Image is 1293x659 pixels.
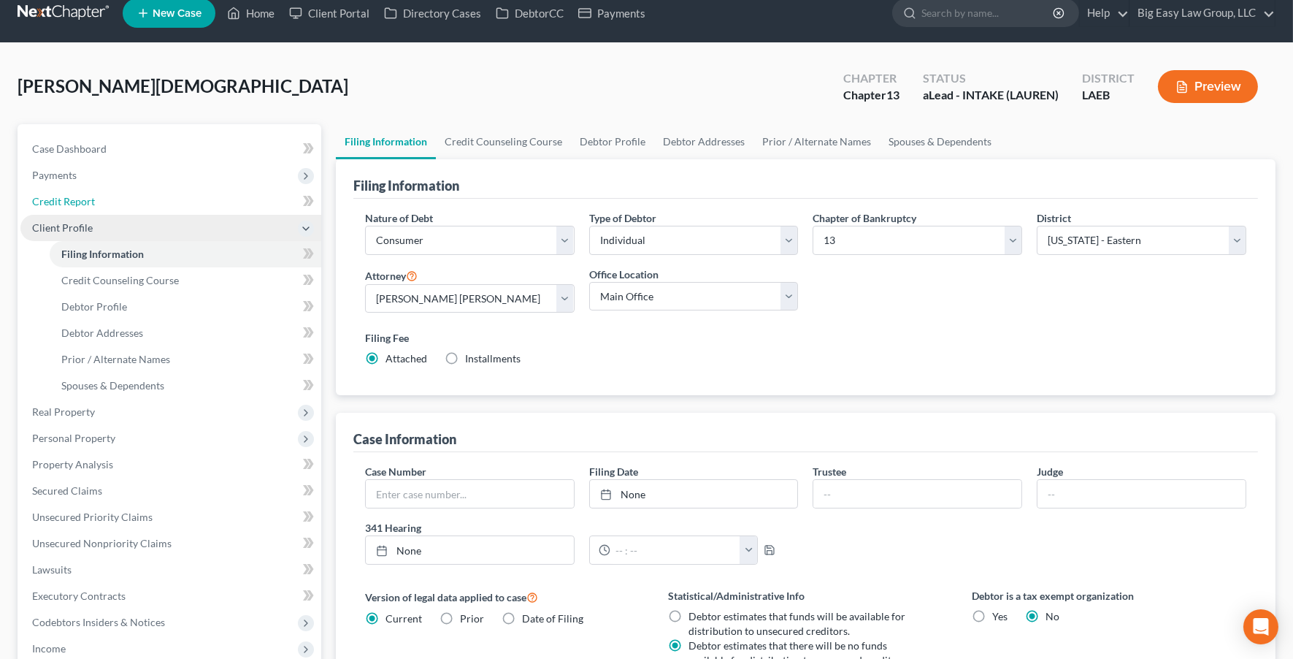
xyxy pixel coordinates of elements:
div: aLead - INTAKE (LAUREN) [923,87,1059,104]
div: Chapter [843,87,899,104]
div: LAEB [1082,87,1135,104]
a: Executory Contracts [20,583,321,609]
span: Case Dashboard [32,142,107,155]
a: Filing Information [50,241,321,267]
span: Yes [992,610,1008,622]
label: Type of Debtor [589,210,656,226]
span: Debtor Profile [61,300,127,313]
a: Filing Information [336,124,436,159]
span: Lawsuits [32,563,72,576]
label: Chapter of Bankruptcy [813,210,916,226]
input: -- : -- [610,536,741,564]
a: None [590,480,798,508]
input: -- [813,480,1021,508]
span: New Case [153,8,202,19]
a: Unsecured Nonpriority Claims [20,530,321,557]
span: Debtor estimates that funds will be available for distribution to unsecured creditors. [689,610,906,637]
span: No [1045,610,1059,622]
div: District [1082,70,1135,87]
input: -- [1037,480,1246,508]
label: Filing Fee [365,330,1246,346]
a: Spouses & Dependents [880,124,1000,159]
label: Version of legal data applied to case [365,588,640,606]
label: Judge [1037,464,1063,479]
label: Attorney [365,267,418,284]
span: Real Property [32,405,95,418]
label: Filing Date [589,464,638,479]
span: Prior [460,612,484,625]
span: Installments [465,352,521,365]
span: Secured Claims [32,484,102,497]
div: Filing Information [353,177,459,194]
a: Debtor Profile [571,124,654,159]
a: Credit Counseling Course [436,124,571,159]
label: Debtor is a tax exempt organization [972,588,1246,603]
span: Debtor Addresses [61,327,143,339]
span: Income [32,642,66,655]
a: Debtor Profile [50,294,321,320]
span: 13 [886,88,899,102]
div: Case Information [353,430,456,448]
span: Executory Contracts [32,590,126,602]
a: Lawsuits [20,557,321,583]
label: District [1037,210,1071,226]
a: Case Dashboard [20,136,321,162]
span: Payments [32,169,77,181]
span: Codebtors Insiders & Notices [32,616,165,628]
input: Enter case number... [366,480,574,508]
button: Preview [1158,70,1258,103]
div: Status [923,70,1059,87]
span: Personal Property [32,432,115,444]
span: [PERSON_NAME][DEMOGRAPHIC_DATA] [18,75,348,96]
label: Trustee [813,464,846,479]
a: Prior / Alternate Names [50,346,321,373]
a: Credit Report [20,188,321,215]
a: Debtor Addresses [654,124,753,159]
div: Chapter [843,70,899,87]
span: Prior / Alternate Names [61,353,170,365]
a: Unsecured Priority Claims [20,504,321,530]
a: Secured Claims [20,478,321,504]
div: Open Intercom Messenger [1243,609,1278,644]
span: Unsecured Priority Claims [32,511,153,523]
span: Date of Filing [522,612,583,625]
label: Nature of Debt [365,210,433,226]
a: None [366,536,574,564]
span: Current [385,612,422,625]
label: Case Number [365,464,426,479]
span: Credit Report [32,195,95,207]
label: Statistical/Administrative Info [669,588,943,603]
span: Spouses & Dependents [61,379,164,392]
a: Spouses & Dependents [50,373,321,399]
a: Property Analysis [20,452,321,478]
label: Office Location [589,267,659,282]
span: Credit Counseling Course [61,274,179,286]
span: Property Analysis [32,458,113,471]
label: 341 Hearing [358,520,806,536]
a: Credit Counseling Course [50,267,321,294]
span: Filing Information [61,248,144,260]
span: Client Profile [32,221,93,234]
span: Attached [385,352,427,365]
a: Prior / Alternate Names [753,124,880,159]
span: Unsecured Nonpriority Claims [32,537,172,549]
a: Debtor Addresses [50,320,321,346]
